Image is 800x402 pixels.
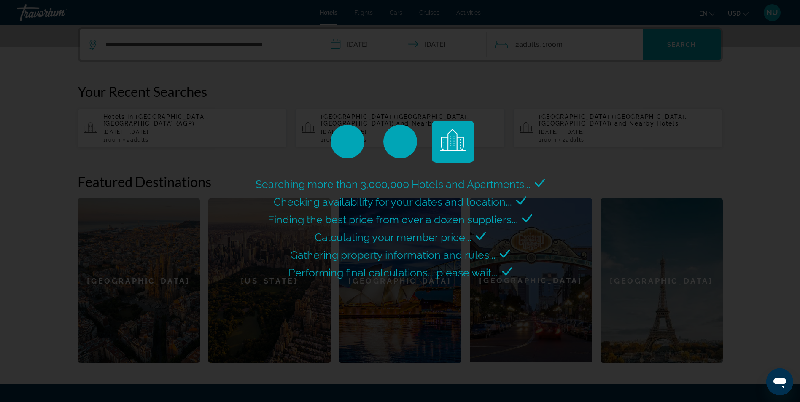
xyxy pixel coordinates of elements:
span: Performing final calculations... please wait... [288,266,498,279]
span: Calculating your member price... [315,231,471,244]
iframe: Button to launch messaging window [766,368,793,395]
span: Finding the best price from over a dozen suppliers... [268,213,518,226]
span: Gathering property information and rules... [290,249,496,261]
span: Checking availability for your dates and location... [274,196,512,208]
span: Searching more than 3,000,000 Hotels and Apartments... [256,178,531,190]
